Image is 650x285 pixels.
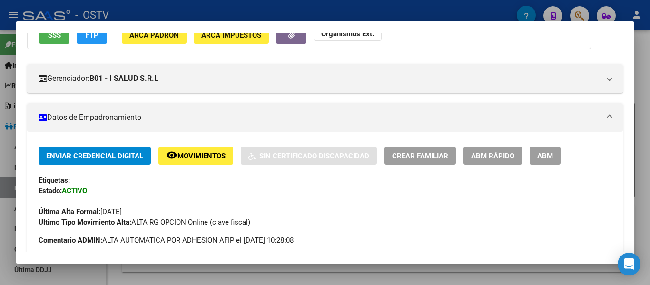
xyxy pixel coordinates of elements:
button: Crear Familiar [384,147,456,165]
span: ABM Rápido [471,152,514,160]
strong: B01 - I SALUD S.R.L [89,73,158,84]
strong: Organismos Ext. [321,29,374,38]
span: ARCA Padrón [129,31,179,39]
button: ARCA Impuestos [194,26,269,44]
mat-icon: remove_red_eye [166,149,177,161]
span: ALTA RG OPCION Online (clave fiscal) [39,218,250,226]
button: FTP [77,26,107,44]
span: FTP [86,31,98,39]
button: Movimientos [158,147,233,165]
span: Movimientos [177,152,226,160]
button: ABM [530,147,561,165]
strong: ACTIVO [62,187,87,195]
strong: Comentario ADMIN: [39,236,102,245]
span: ARCA Impuestos [201,31,261,39]
span: Crear Familiar [392,152,448,160]
button: ABM Rápido [463,147,522,165]
button: ARCA Padrón [122,26,187,44]
mat-panel-title: Gerenciador: [39,73,600,84]
button: Organismos Ext. [314,26,382,41]
button: SSS [39,26,69,44]
mat-expansion-panel-header: Datos de Empadronamiento [27,103,623,132]
mat-panel-title: Datos de Empadronamiento [39,112,600,123]
button: Sin Certificado Discapacidad [241,147,377,165]
mat-expansion-panel-header: Gerenciador:B01 - I SALUD S.R.L [27,64,623,93]
button: Enviar Credencial Digital [39,147,151,165]
strong: Estado: [39,187,62,195]
span: Sin Certificado Discapacidad [259,152,369,160]
strong: Última Alta Formal: [39,207,100,216]
span: [DATE] [39,207,122,216]
strong: Ultimo Tipo Movimiento Alta: [39,218,131,226]
span: ABM [537,152,553,160]
span: Enviar Credencial Digital [46,152,143,160]
strong: Etiquetas: [39,176,70,185]
div: Open Intercom Messenger [618,253,640,275]
span: SSS [48,31,61,39]
span: ALTA AUTOMATICA POR ADHESION AFIP el [DATE] 10:28:08 [39,235,294,246]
